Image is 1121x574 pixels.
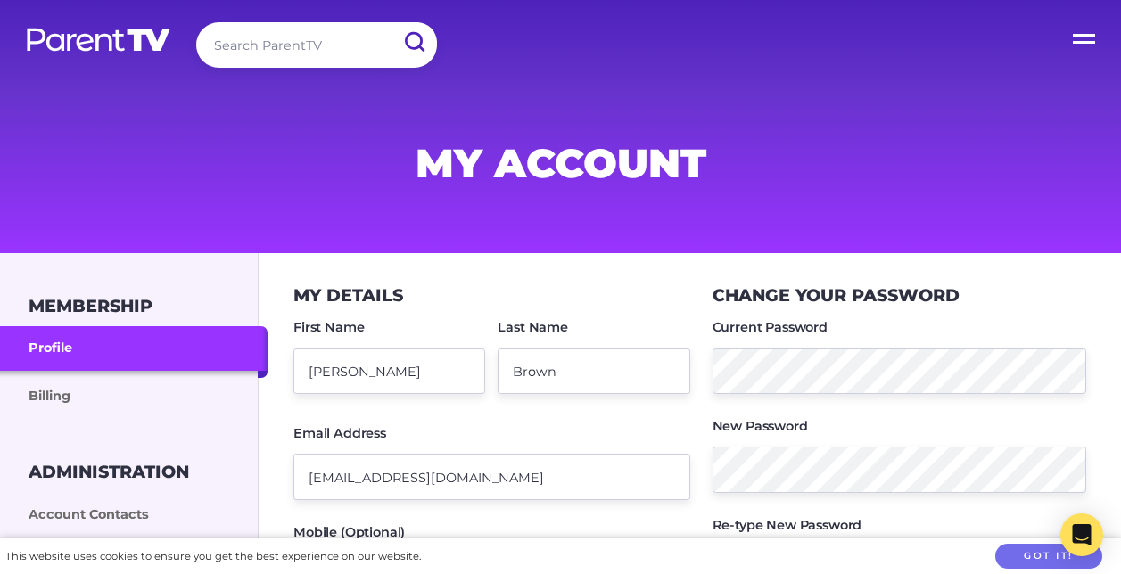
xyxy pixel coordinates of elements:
[293,427,386,439] label: Email Address
[5,547,421,566] div: This website uses cookies to ensure you get the best experience on our website.
[713,285,960,306] h3: Change your Password
[713,420,808,432] label: New Password
[995,544,1102,570] button: Got it!
[196,22,437,68] input: Search ParentTV
[498,321,568,333] label: Last Name
[293,321,364,333] label: First Name
[29,296,152,316] h3: Membership
[293,526,405,538] label: Mobile (Optional)
[29,462,189,482] h3: Administration
[1060,513,1103,556] div: Open Intercom Messenger
[713,321,828,333] label: Current Password
[713,519,862,531] label: Re-type New Password
[131,145,991,181] h1: My Account
[25,27,172,53] img: parenttv-logo-white.4c85aaf.svg
[391,22,437,62] input: Submit
[293,285,403,306] h3: My Details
